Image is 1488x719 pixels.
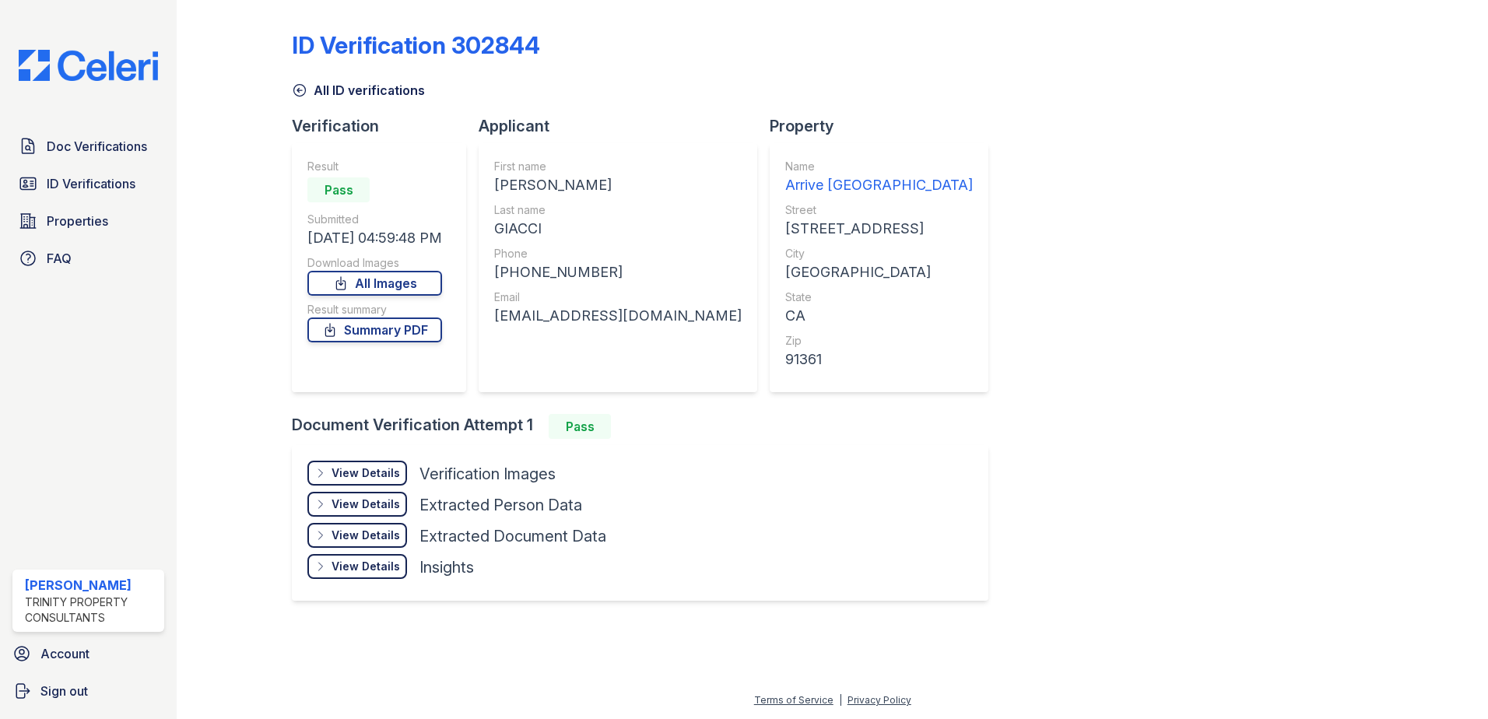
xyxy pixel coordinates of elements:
[419,494,582,516] div: Extracted Person Data
[332,528,400,543] div: View Details
[785,333,973,349] div: Zip
[40,644,89,663] span: Account
[292,115,479,137] div: Verification
[307,212,442,227] div: Submitted
[419,463,556,485] div: Verification Images
[25,594,158,626] div: Trinity Property Consultants
[332,465,400,481] div: View Details
[12,131,164,162] a: Doc Verifications
[307,271,442,296] a: All Images
[47,212,108,230] span: Properties
[419,556,474,578] div: Insights
[839,694,842,706] div: |
[40,682,88,700] span: Sign out
[785,349,973,370] div: 91361
[785,174,973,196] div: Arrive [GEOGRAPHIC_DATA]
[47,174,135,193] span: ID Verifications
[494,289,742,305] div: Email
[549,414,611,439] div: Pass
[332,559,400,574] div: View Details
[292,81,425,100] a: All ID verifications
[770,115,1001,137] div: Property
[307,317,442,342] a: Summary PDF
[307,302,442,317] div: Result summary
[494,218,742,240] div: GIACCI
[494,202,742,218] div: Last name
[12,168,164,199] a: ID Verifications
[785,305,973,327] div: CA
[479,115,770,137] div: Applicant
[785,289,973,305] div: State
[785,246,973,261] div: City
[785,159,973,196] a: Name Arrive [GEOGRAPHIC_DATA]
[307,255,442,271] div: Download Images
[494,261,742,283] div: [PHONE_NUMBER]
[754,694,833,706] a: Terms of Service
[6,50,170,81] img: CE_Logo_Blue-a8612792a0a2168367f1c8372b55b34899dd931a85d93a1a3d3e32e68fde9ad4.png
[494,159,742,174] div: First name
[307,159,442,174] div: Result
[47,137,147,156] span: Doc Verifications
[785,202,973,218] div: Street
[494,174,742,196] div: [PERSON_NAME]
[848,694,911,706] a: Privacy Policy
[494,305,742,327] div: [EMAIL_ADDRESS][DOMAIN_NAME]
[292,31,540,59] div: ID Verification 302844
[6,638,170,669] a: Account
[785,159,973,174] div: Name
[25,576,158,594] div: [PERSON_NAME]
[785,218,973,240] div: [STREET_ADDRESS]
[47,249,72,268] span: FAQ
[12,243,164,274] a: FAQ
[494,246,742,261] div: Phone
[12,205,164,237] a: Properties
[307,227,442,249] div: [DATE] 04:59:48 PM
[6,675,170,707] a: Sign out
[307,177,370,202] div: Pass
[785,261,973,283] div: [GEOGRAPHIC_DATA]
[419,525,606,547] div: Extracted Document Data
[332,496,400,512] div: View Details
[292,414,1001,439] div: Document Verification Attempt 1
